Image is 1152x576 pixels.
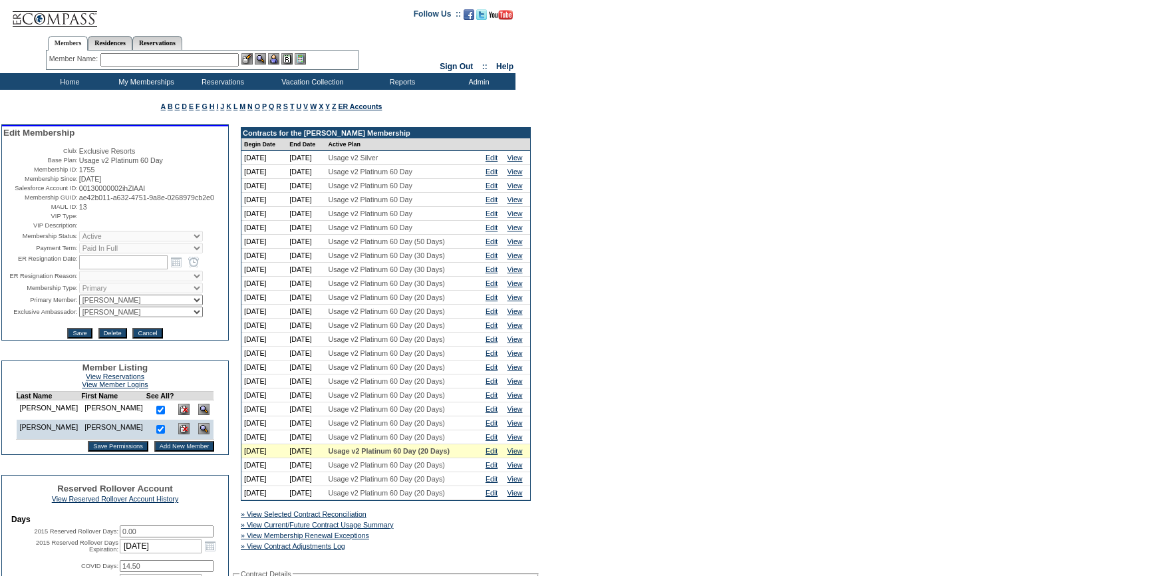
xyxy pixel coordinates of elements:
a: Edit [486,419,498,427]
span: Edit Membership [3,128,74,138]
span: Usage v2 Platinum 60 Day (50 Days) [329,237,445,245]
td: [DATE] [287,444,325,458]
a: » View Selected Contract Reconciliation [241,510,366,518]
td: [DATE] [287,374,325,388]
a: Edit [486,293,498,301]
a: X [319,102,323,110]
td: [DATE] [287,416,325,430]
input: Delete [98,328,127,339]
span: Usage v2 Platinum 60 Day [329,168,412,176]
img: Delete [178,404,190,415]
a: U [296,102,301,110]
span: Usage v2 Platinum 60 Day (20 Days) [329,307,445,315]
a: View [507,196,523,204]
td: [DATE] [287,263,325,277]
a: Q [269,102,274,110]
td: [DATE] [241,360,287,374]
a: Edit [486,447,498,455]
td: [DATE] [241,374,287,388]
td: [PERSON_NAME] [16,420,81,440]
td: [DATE] [287,221,325,235]
td: [DATE] [241,291,287,305]
input: Save [67,328,92,339]
a: K [226,102,231,110]
a: O [255,102,260,110]
td: [DATE] [287,430,325,444]
td: [DATE] [241,165,287,179]
td: [DATE] [287,402,325,416]
a: Edit [486,405,498,413]
td: Reports [362,73,439,90]
td: [DATE] [241,221,287,235]
a: Z [332,102,337,110]
a: View [507,405,523,413]
a: Edit [486,349,498,357]
td: Admin [439,73,515,90]
a: View [507,182,523,190]
a: Edit [486,475,498,483]
span: Usage v2 Platinum 60 Day (20 Days) [329,433,445,441]
td: Membership GUID: [3,194,78,202]
td: [PERSON_NAME] [16,400,81,420]
a: View [507,377,523,385]
a: Edit [486,279,498,287]
a: H [210,102,215,110]
a: Edit [486,321,498,329]
td: Active Plan [326,138,483,151]
a: View [507,293,523,301]
td: Salesforce Account ID: [3,184,78,192]
span: Usage v2 Platinum 60 Day (20 Days) [329,391,445,399]
td: [DATE] [241,458,287,472]
td: [DATE] [241,249,287,263]
td: Club: [3,147,78,155]
td: [DATE] [287,207,325,221]
td: [DATE] [241,416,287,430]
img: b_calculator.gif [295,53,306,65]
a: S [283,102,288,110]
td: VIP Description: [3,221,78,229]
td: [DATE] [241,347,287,360]
td: [DATE] [287,305,325,319]
td: Primary Member: [3,295,78,305]
span: Exclusive Resorts [79,147,136,155]
a: View [507,321,523,329]
td: [DATE] [287,165,325,179]
td: Follow Us :: [414,8,461,24]
a: Open the calendar popup. [203,539,217,553]
a: Edit [486,237,498,245]
td: ER Resignation Reason: [3,271,78,281]
span: ae42b011-a632-4751-9a8e-0268979cb2e0 [79,194,214,202]
td: [DATE] [287,360,325,374]
a: Edit [486,461,498,469]
a: Y [325,102,330,110]
td: Exclusive Ambassador: [3,307,78,317]
a: View [507,349,523,357]
a: View [507,419,523,427]
span: Usage v2 Platinum 60 Day (20 Days) [329,447,450,455]
td: Vacation Collection [259,73,362,90]
span: 13 [79,203,87,211]
td: [DATE] [287,333,325,347]
a: » View Membership Renewal Exceptions [241,531,369,539]
td: My Memberships [106,73,183,90]
a: N [247,102,253,110]
span: Usage v2 Platinum 60 Day [329,196,412,204]
td: [DATE] [241,388,287,402]
a: T [290,102,295,110]
td: [DATE] [287,193,325,207]
span: :: [482,62,488,71]
span: Usage v2 Platinum 60 Day (20 Days) [329,419,445,427]
td: Days [11,515,219,524]
td: [DATE] [287,472,325,486]
a: R [276,102,281,110]
a: Open the calendar popup. [169,255,184,269]
td: Home [30,73,106,90]
a: View [507,391,523,399]
a: View [507,210,523,217]
a: Edit [486,251,498,259]
a: View [507,237,523,245]
span: 1755 [79,166,95,174]
a: View [507,265,523,273]
td: [DATE] [241,319,287,333]
a: G [202,102,207,110]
